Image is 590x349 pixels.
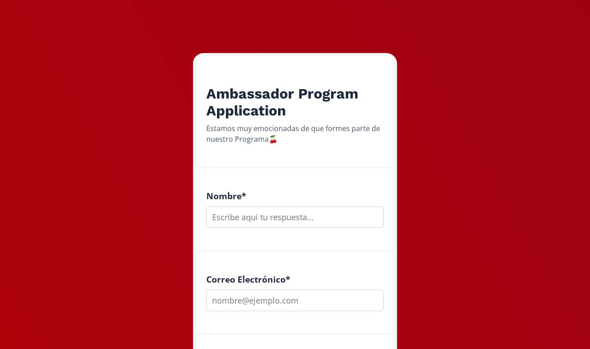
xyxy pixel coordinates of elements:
[206,274,384,284] h4: Correo Electrónico *
[206,290,384,311] input: nombre@ejemplo.com
[206,85,384,119] h2: Ambassador Program Application
[206,206,384,228] input: Escribe aquí tu respuesta...
[206,123,384,144] div: Estamos muy emocionadas de que formes parte de nuestro Programa🍒
[206,191,384,201] h4: Nombre *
